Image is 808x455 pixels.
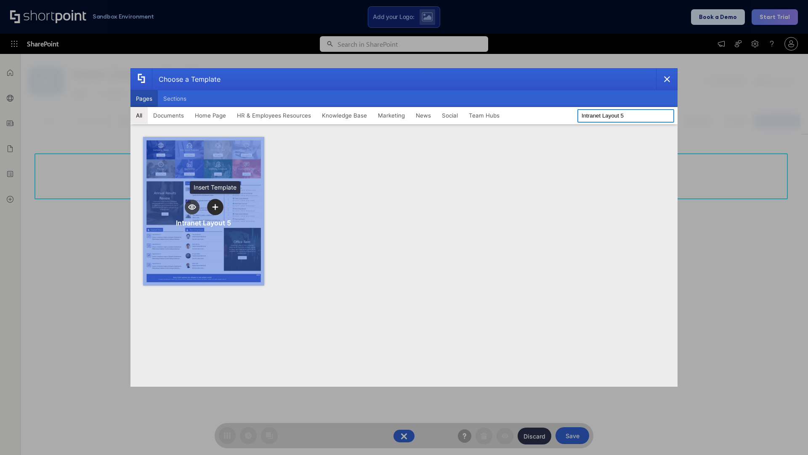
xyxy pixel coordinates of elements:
button: Marketing [372,107,410,124]
iframe: Chat Widget [766,415,808,455]
input: Search [577,109,674,123]
button: News [410,107,436,124]
div: template selector [130,68,678,387]
button: Home Page [189,107,231,124]
div: Choose a Template [152,69,221,90]
button: Knowledge Base [316,107,372,124]
div: Intranet Layout 5 [176,219,231,227]
button: HR & Employees Resources [231,107,316,124]
button: Team Hubs [463,107,505,124]
button: Pages [130,90,158,107]
button: Documents [148,107,189,124]
button: Sections [158,90,192,107]
button: Social [436,107,463,124]
button: All [130,107,148,124]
